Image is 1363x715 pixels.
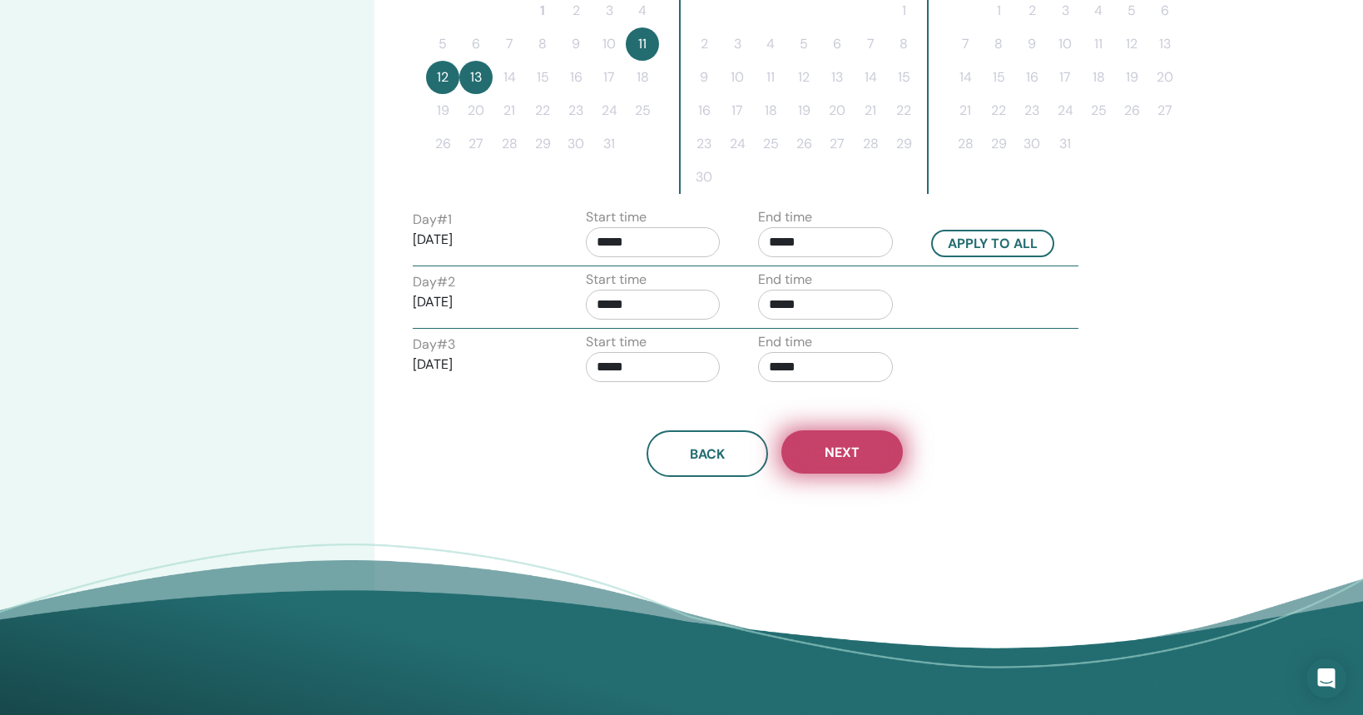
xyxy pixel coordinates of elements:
button: 15 [982,61,1015,94]
button: 13 [459,61,493,94]
button: 12 [787,61,820,94]
button: 27 [820,127,854,161]
label: Day # 1 [413,210,452,230]
button: 20 [820,94,854,127]
button: 14 [854,61,887,94]
label: End time [758,332,812,352]
button: 20 [459,94,493,127]
button: 16 [687,94,721,127]
button: 17 [721,94,754,127]
div: Open Intercom Messenger [1306,658,1346,698]
button: 22 [887,94,920,127]
button: 3 [721,27,754,61]
button: 28 [493,127,526,161]
button: 23 [1015,94,1048,127]
button: 20 [1148,61,1182,94]
button: 12 [1115,27,1148,61]
button: 7 [854,27,887,61]
button: 18 [626,61,659,94]
button: Apply to all [931,230,1054,257]
button: 27 [459,127,493,161]
label: Day # 3 [413,335,455,355]
button: 8 [526,27,559,61]
button: 19 [1115,61,1148,94]
label: Start time [586,207,647,227]
button: 16 [559,61,592,94]
button: 23 [559,94,592,127]
button: 15 [526,61,559,94]
button: 24 [592,94,626,127]
button: 30 [1015,127,1048,161]
span: Next [825,444,860,461]
button: 22 [982,94,1015,127]
button: 29 [887,127,920,161]
button: 18 [754,94,787,127]
button: 25 [754,127,787,161]
button: 12 [426,61,459,94]
button: 28 [854,127,887,161]
label: Start time [586,270,647,290]
button: 6 [820,27,854,61]
button: 26 [1115,94,1148,127]
button: 23 [687,127,721,161]
button: 11 [626,27,659,61]
button: 9 [687,61,721,94]
button: 11 [1082,27,1115,61]
button: 25 [626,94,659,127]
label: Start time [586,332,647,352]
button: 7 [949,27,982,61]
button: 6 [459,27,493,61]
button: 13 [1148,27,1182,61]
button: 8 [982,27,1015,61]
button: 30 [687,161,721,194]
button: 17 [1048,61,1082,94]
button: 26 [426,127,459,161]
button: 21 [949,94,982,127]
button: 21 [854,94,887,127]
button: 31 [592,127,626,161]
button: 14 [949,61,982,94]
button: 17 [592,61,626,94]
button: 15 [887,61,920,94]
button: 26 [787,127,820,161]
button: 13 [820,61,854,94]
p: [DATE] [413,355,548,375]
button: Back [647,430,768,477]
button: 21 [493,94,526,127]
label: Day # 2 [413,272,455,292]
button: 5 [787,27,820,61]
button: 10 [592,27,626,61]
button: 5 [426,27,459,61]
button: 14 [493,61,526,94]
button: 19 [787,94,820,127]
label: End time [758,270,812,290]
button: 8 [887,27,920,61]
button: 2 [687,27,721,61]
button: 25 [1082,94,1115,127]
button: Next [781,430,903,474]
button: 10 [721,61,754,94]
button: 10 [1048,27,1082,61]
p: [DATE] [413,292,548,312]
button: 31 [1048,127,1082,161]
span: Back [690,445,725,463]
button: 27 [1148,94,1182,127]
p: [DATE] [413,230,548,250]
button: 30 [559,127,592,161]
button: 9 [1015,27,1048,61]
button: 24 [1048,94,1082,127]
button: 16 [1015,61,1048,94]
button: 18 [1082,61,1115,94]
button: 29 [526,127,559,161]
button: 7 [493,27,526,61]
button: 29 [982,127,1015,161]
button: 11 [754,61,787,94]
button: 22 [526,94,559,127]
label: End time [758,207,812,227]
button: 4 [754,27,787,61]
button: 28 [949,127,982,161]
button: 19 [426,94,459,127]
button: 9 [559,27,592,61]
button: 24 [721,127,754,161]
